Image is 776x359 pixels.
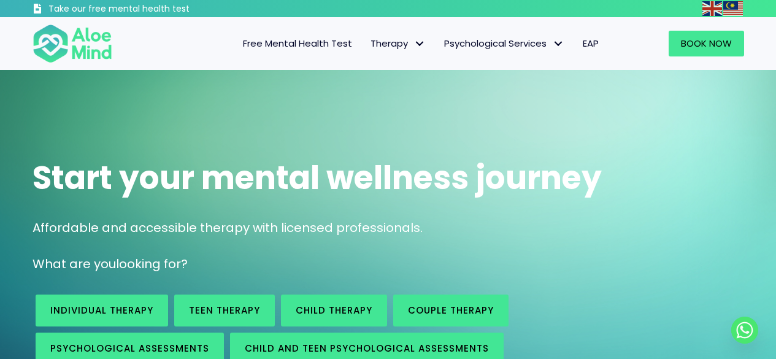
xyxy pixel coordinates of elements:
[33,23,112,64] img: Aloe mind Logo
[550,35,567,53] span: Psychological Services: submenu
[361,31,435,56] a: TherapyTherapy: submenu
[723,1,743,16] img: ms
[574,31,608,56] a: EAP
[371,37,426,50] span: Therapy
[411,35,429,53] span: Therapy: submenu
[243,37,352,50] span: Free Mental Health Test
[702,1,722,16] img: en
[435,31,574,56] a: Psychological ServicesPsychological Services: submenu
[116,255,188,272] span: looking for?
[281,295,387,326] a: Child Therapy
[234,31,361,56] a: Free Mental Health Test
[681,37,732,50] span: Book Now
[33,155,602,200] span: Start your mental wellness journey
[174,295,275,326] a: Teen Therapy
[128,31,608,56] nav: Menu
[50,304,153,317] span: Individual therapy
[731,317,758,344] a: Whatsapp
[444,37,564,50] span: Psychological Services
[393,295,509,326] a: Couple therapy
[245,342,489,355] span: Child and Teen Psychological assessments
[33,3,255,17] a: Take our free mental health test
[408,304,494,317] span: Couple therapy
[702,1,723,15] a: English
[50,342,209,355] span: Psychological assessments
[33,255,116,272] span: What are you
[723,1,744,15] a: Malay
[36,295,168,326] a: Individual therapy
[48,3,255,15] h3: Take our free mental health test
[296,304,372,317] span: Child Therapy
[33,219,744,237] p: Affordable and accessible therapy with licensed professionals.
[189,304,260,317] span: Teen Therapy
[583,37,599,50] span: EAP
[669,31,744,56] a: Book Now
